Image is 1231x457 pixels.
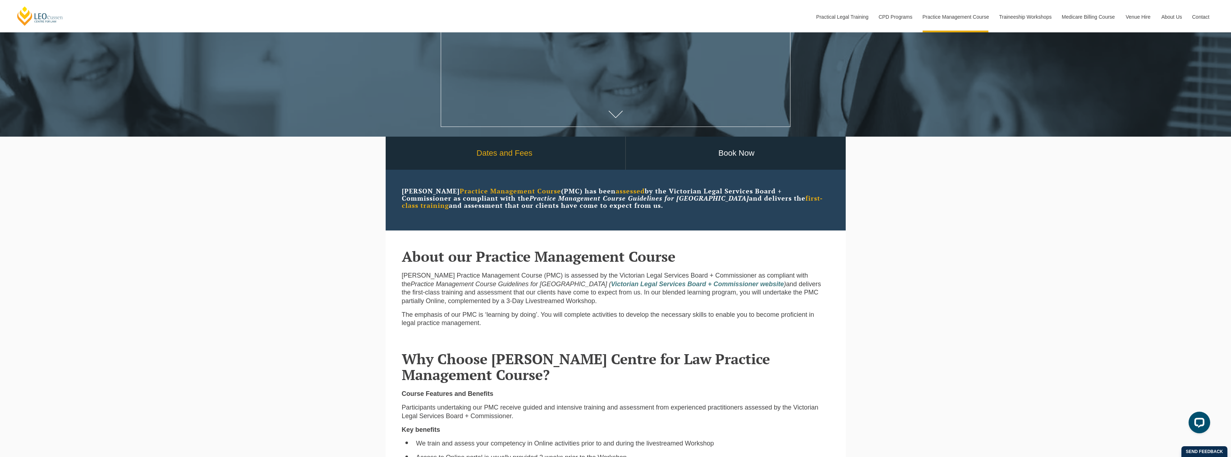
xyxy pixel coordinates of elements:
[1120,1,1156,32] a: Venue Hire
[416,439,830,448] li: We train and assess your competency in Online activities prior to and during the livestreamed Wor...
[402,271,830,305] p: [PERSON_NAME] Practice Management Course (PMC) is assessed by the Victorian Legal Services Board ...
[402,311,830,328] p: The emphasis of our PMC is ‘learning by doing’. You will complete activities to develop the neces...
[1156,1,1187,32] a: About Us
[873,1,917,32] a: CPD Programs
[384,137,625,170] a: Dates and Fees
[402,403,830,420] p: Participants undertaking our PMC receive guided and intensive training and assessment from experi...
[616,187,645,195] strong: assessed
[811,1,873,32] a: Practical Legal Training
[402,194,823,210] strong: first-class training
[16,6,64,26] a: [PERSON_NAME] Centre for Law
[402,248,830,264] h2: About our Practice Management Course
[1183,409,1213,439] iframe: LiveChat chat widget
[611,280,784,288] a: Victorian Legal Services Board + Commissioner website
[626,137,848,170] a: Book Now
[529,194,749,202] em: Practice Management Course Guidelines for [GEOGRAPHIC_DATA]
[1187,1,1215,32] a: Contact
[460,187,561,195] strong: Practice Management Course
[994,1,1056,32] a: Traineeship Workshops
[1056,1,1120,32] a: Medicare Billing Course
[917,1,994,32] a: Practice Management Course
[402,188,830,209] p: [PERSON_NAME] (PMC) has been by the Victorian Legal Services Board + Commissioner as compliant wi...
[411,280,786,288] em: Practice Management Course Guidelines for [GEOGRAPHIC_DATA] ( )
[402,351,830,383] h2: Why Choose [PERSON_NAME] Centre for Law Practice Management Course?
[402,426,440,433] strong: Key benefits
[402,390,493,397] strong: Course Features and Benefits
